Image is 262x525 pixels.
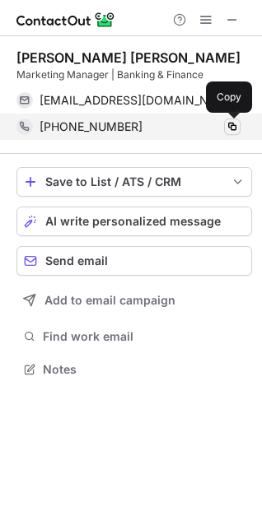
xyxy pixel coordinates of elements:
button: Add to email campaign [16,286,252,315]
span: [EMAIL_ADDRESS][DOMAIN_NAME] [40,93,228,108]
span: [PHONE_NUMBER] [40,119,143,134]
button: Find work email [16,325,252,348]
span: Find work email [43,329,246,344]
div: Save to List / ATS / CRM [45,175,223,188]
button: Send email [16,246,252,276]
div: [PERSON_NAME] [PERSON_NAME] [16,49,241,66]
button: AI write personalized message [16,207,252,236]
img: ContactOut v5.3.10 [16,10,115,30]
span: AI write personalized message [45,215,221,228]
span: Send email [45,254,108,267]
span: Add to email campaign [44,294,175,307]
div: Marketing Manager | Banking & Finance [16,67,252,82]
button: save-profile-one-click [16,167,252,197]
span: Notes [43,362,246,377]
button: Notes [16,358,252,381]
